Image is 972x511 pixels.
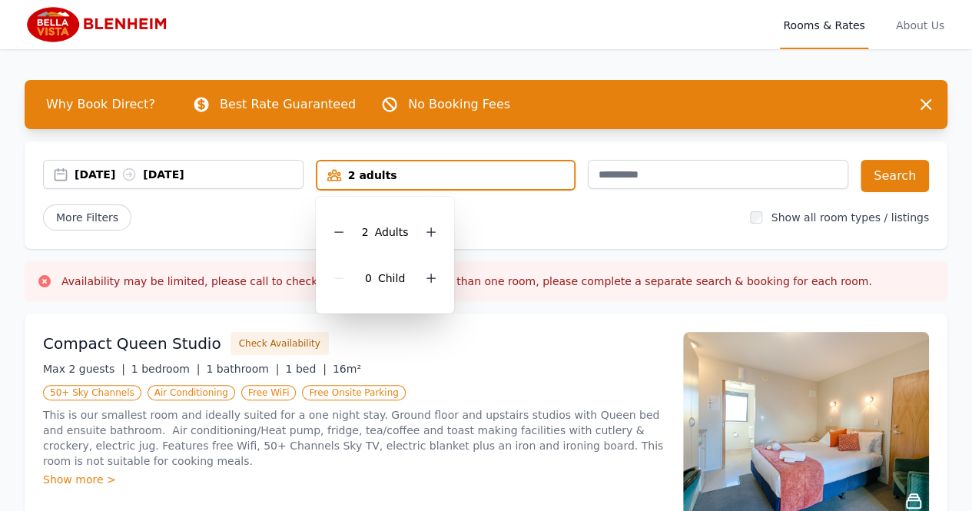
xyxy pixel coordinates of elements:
div: [DATE] [DATE] [75,167,303,182]
span: Adult s [375,226,409,238]
div: 2 adults [317,168,575,183]
h3: Availability may be limited, please call to check. If you are wanting more than one room, please ... [61,274,872,289]
h3: Compact Queen Studio [43,333,221,354]
span: Why Book Direct? [34,89,168,120]
img: Bella Vista Blenheim [25,6,173,43]
span: Air Conditioning [148,385,235,400]
label: Show all room types / listings [771,211,929,224]
p: Best Rate Guaranteed [220,95,356,114]
span: 1 bed | [285,363,326,375]
span: 16m² [333,363,361,375]
span: More Filters [43,204,131,231]
span: 1 bathroom | [206,363,279,375]
span: 0 [365,272,372,284]
span: 50+ Sky Channels [43,385,141,400]
span: 1 bedroom | [131,363,201,375]
span: Child [378,272,405,284]
span: Max 2 guests | [43,363,125,375]
button: Check Availability [231,332,329,355]
span: 2 [362,226,369,238]
button: Search [861,160,929,192]
p: This is our smallest room and ideally suited for a one night stay. Ground floor and upstairs stud... [43,407,665,469]
p: No Booking Fees [408,95,510,114]
div: Show more > [43,472,665,487]
span: Free WiFi [241,385,297,400]
span: Free Onsite Parking [302,385,405,400]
